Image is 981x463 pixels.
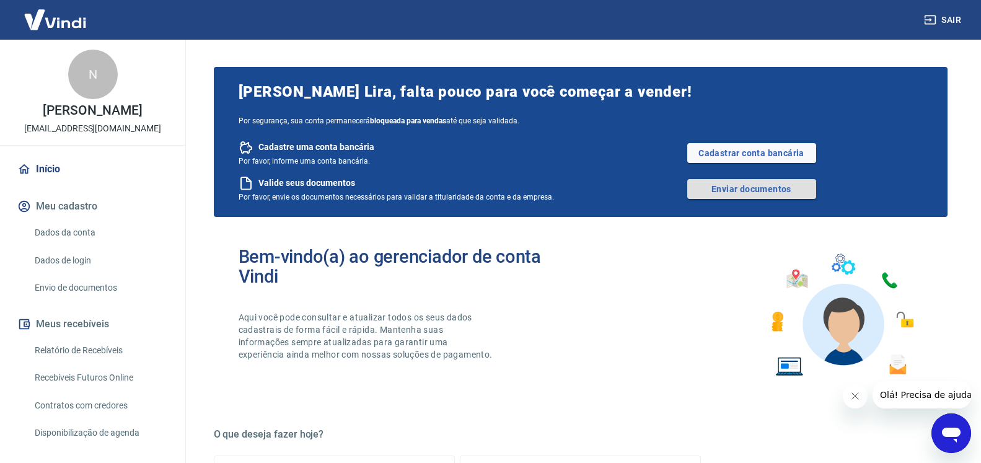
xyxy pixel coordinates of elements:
[873,381,971,408] iframe: Mensagem da empresa
[30,275,170,301] a: Envio de documentos
[239,82,923,102] span: [PERSON_NAME] Lira, falta pouco para você começar a vender!
[30,220,170,245] a: Dados da conta
[68,50,118,99] div: N
[258,177,355,189] span: Valide seus documentos
[15,156,170,183] a: Início
[30,338,170,363] a: Relatório de Recebíveis
[687,179,816,199] a: Enviar documentos
[239,117,923,125] span: Por segurança, sua conta permanecerá até que seja validada.
[370,117,446,125] b: bloqueada para vendas
[30,393,170,418] a: Contratos com credores
[214,428,948,441] h5: O que deseja fazer hoje?
[239,157,370,165] span: Por favor, informe uma conta bancária.
[24,122,161,135] p: [EMAIL_ADDRESS][DOMAIN_NAME]
[43,104,142,117] p: [PERSON_NAME]
[30,248,170,273] a: Dados de login
[30,420,170,446] a: Disponibilização de agenda
[922,9,966,32] button: Sair
[258,141,374,153] span: Cadastre uma conta bancária
[239,193,554,201] span: Por favor, envie os documentos necessários para validar a titularidade da conta e da empresa.
[931,413,971,453] iframe: Botão para abrir a janela de mensagens
[15,1,95,38] img: Vindi
[7,9,104,19] span: Olá! Precisa de ajuda?
[760,247,923,384] img: Imagem de um avatar masculino com diversos icones exemplificando as funcionalidades do gerenciado...
[687,143,816,163] a: Cadastrar conta bancária
[239,247,581,286] h2: Bem-vindo(a) ao gerenciador de conta Vindi
[843,384,868,408] iframe: Fechar mensagem
[239,311,495,361] p: Aqui você pode consultar e atualizar todos os seus dados cadastrais de forma fácil e rápida. Mant...
[30,365,170,390] a: Recebíveis Futuros Online
[15,193,170,220] button: Meu cadastro
[15,311,170,338] button: Meus recebíveis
